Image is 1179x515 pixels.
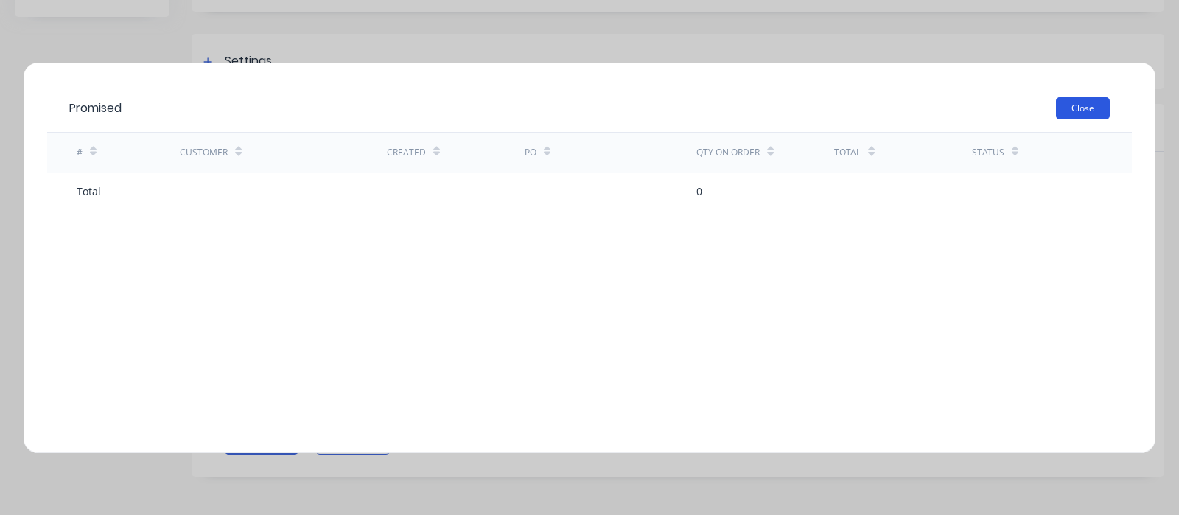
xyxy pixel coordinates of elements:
div: Total [834,146,861,159]
button: Close [1056,97,1110,119]
div: Customer [180,146,228,159]
div: Created [387,146,426,159]
div: Total [77,183,101,199]
div: Status [972,146,1004,159]
div: Qty on order [696,146,760,159]
div: 0 [696,183,702,199]
div: # [77,146,83,159]
div: PO [525,146,536,159]
div: Promised [69,99,122,117]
